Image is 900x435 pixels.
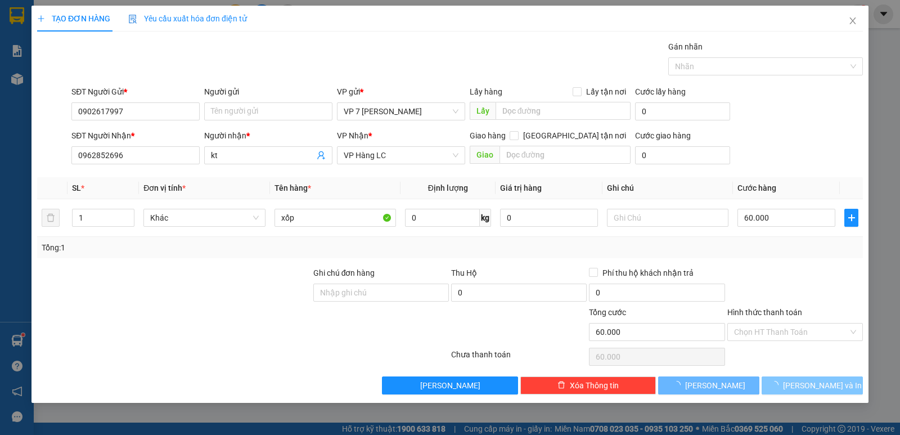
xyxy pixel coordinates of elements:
span: [PERSON_NAME] [420,379,480,392]
h2: VA8DRZKT [6,65,91,84]
span: Giao hàng [470,131,506,140]
span: Xóa Thông tin [570,379,619,392]
button: deleteXóa Thông tin [520,376,656,394]
div: Người nhận [204,129,332,142]
button: [PERSON_NAME] [382,376,517,394]
span: close [848,16,857,25]
h2: VP Nhận: VP Hàng LC [59,65,272,136]
span: kg [480,209,491,227]
b: [DOMAIN_NAME] [150,9,272,28]
div: VP gửi [337,86,465,98]
span: Lấy hàng [470,87,502,96]
span: Đơn vị tính [143,183,186,192]
span: VP Hàng LC [344,147,458,164]
span: SL [72,183,81,192]
span: TẠO ĐƠN HÀNG [37,14,110,23]
span: Giá trị hàng [500,183,542,192]
span: Yêu cầu xuất hóa đơn điện tử [128,14,247,23]
span: Phí thu hộ khách nhận trả [598,267,698,279]
span: Định lượng [428,183,468,192]
span: Khác [150,209,258,226]
span: loading [673,381,685,389]
button: [PERSON_NAME] và In [762,376,863,394]
input: VD: Bàn, Ghế [274,209,396,227]
div: Người gửi [204,86,332,98]
input: Ghi Chú [607,209,728,227]
img: icon [128,15,137,24]
span: user-add [317,151,326,160]
span: Tên hàng [274,183,311,192]
span: VP 7 Phạm Văn Đồng [344,103,458,120]
span: [GEOGRAPHIC_DATA] tận nơi [519,129,631,142]
div: Chưa thanh toán [450,348,588,368]
label: Gán nhãn [668,42,703,51]
div: SĐT Người Gửi [71,86,200,98]
input: Cước lấy hàng [635,102,730,120]
input: Cước giao hàng [635,146,730,164]
button: Close [837,6,868,37]
label: Ghi chú đơn hàng [313,268,375,277]
span: Giao [470,146,499,164]
button: [PERSON_NAME] [658,376,759,394]
span: loading [771,381,783,389]
span: plus [845,213,858,222]
button: delete [42,209,60,227]
input: Dọc đường [496,102,631,120]
span: plus [37,15,45,23]
input: 0 [500,209,598,227]
span: Lấy [470,102,496,120]
input: Dọc đường [499,146,631,164]
span: [PERSON_NAME] [685,379,745,392]
span: Tổng cước [589,308,626,317]
span: Lấy tận nơi [582,86,631,98]
button: plus [844,209,858,227]
label: Cước lấy hàng [635,87,686,96]
span: [PERSON_NAME] và In [783,379,862,392]
div: Tổng: 1 [42,241,348,254]
span: VP Nhận [337,131,368,140]
th: Ghi chú [602,177,733,199]
label: Hình thức thanh toán [727,308,802,317]
label: Cước giao hàng [635,131,691,140]
b: Sao Việt [68,26,137,45]
span: Cước hàng [737,183,776,192]
input: Ghi chú đơn hàng [313,284,449,302]
img: logo.jpg [6,9,62,65]
span: delete [557,381,565,390]
div: SĐT Người Nhận [71,129,200,142]
span: Thu Hộ [451,268,477,277]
